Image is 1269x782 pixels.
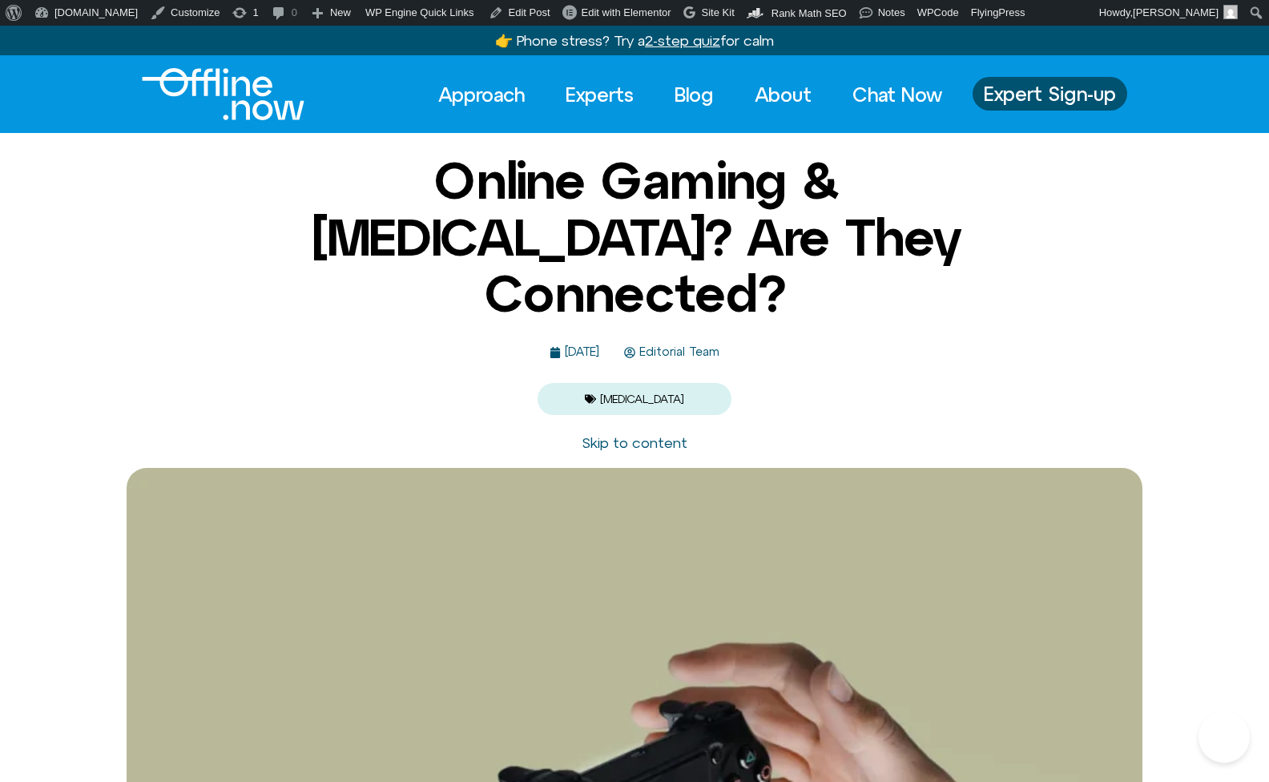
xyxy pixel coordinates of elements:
[582,434,687,451] a: Skip to content
[660,77,728,112] a: Blog
[142,68,304,120] img: offline.now
[1198,711,1250,763] iframe: Botpress
[1133,6,1219,18] span: [PERSON_NAME]
[624,345,719,359] a: Editorial Team
[142,68,277,120] div: Logo
[645,32,720,49] u: 2-step quiz
[984,83,1116,104] span: Expert Sign-up
[702,6,735,18] span: Site Kit
[246,152,1023,321] h1: Online Gaming & [MEDICAL_DATA]? Are They Connected?
[551,77,648,112] a: Experts
[582,6,671,18] span: Edit with Elementor
[635,345,719,359] span: Editorial Team
[740,77,826,112] a: About
[424,77,539,112] a: Approach
[771,7,847,19] span: Rank Math SEO
[973,77,1127,111] a: Expert Sign-up
[565,345,599,358] time: [DATE]
[424,77,957,112] nav: Menu
[838,77,957,112] a: Chat Now
[495,32,774,49] a: 👉 Phone stress? Try a2-step quizfor calm
[600,393,684,405] a: [MEDICAL_DATA]
[550,345,599,359] a: [DATE]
